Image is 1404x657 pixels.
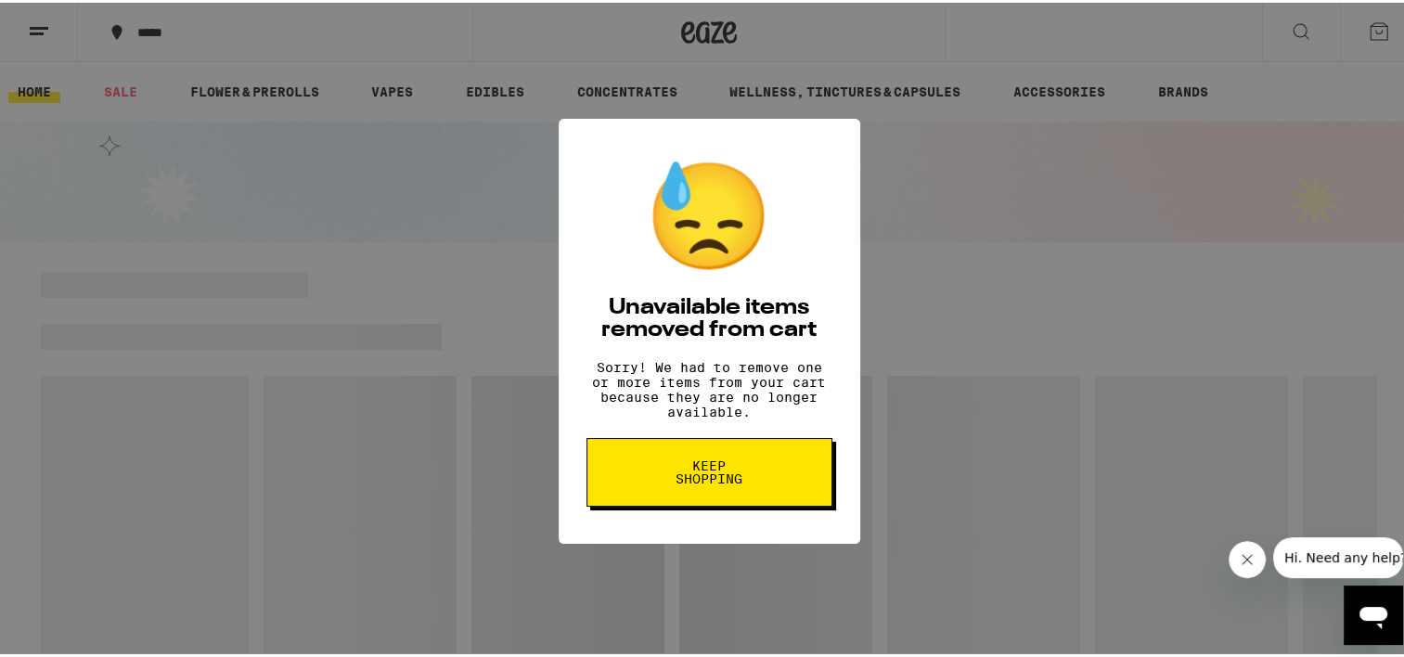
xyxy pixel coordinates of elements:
[1273,535,1403,575] iframe: Message from company
[586,294,832,339] h2: Unavailable items removed from cart
[662,457,757,483] span: Keep Shopping
[644,153,774,276] div: 😓
[1344,583,1403,642] iframe: Button to launch messaging window
[11,13,134,28] span: Hi. Need any help?
[1229,538,1266,575] iframe: Close message
[586,435,832,504] button: Keep Shopping
[586,357,832,417] p: Sorry! We had to remove one or more items from your cart because they are no longer available.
